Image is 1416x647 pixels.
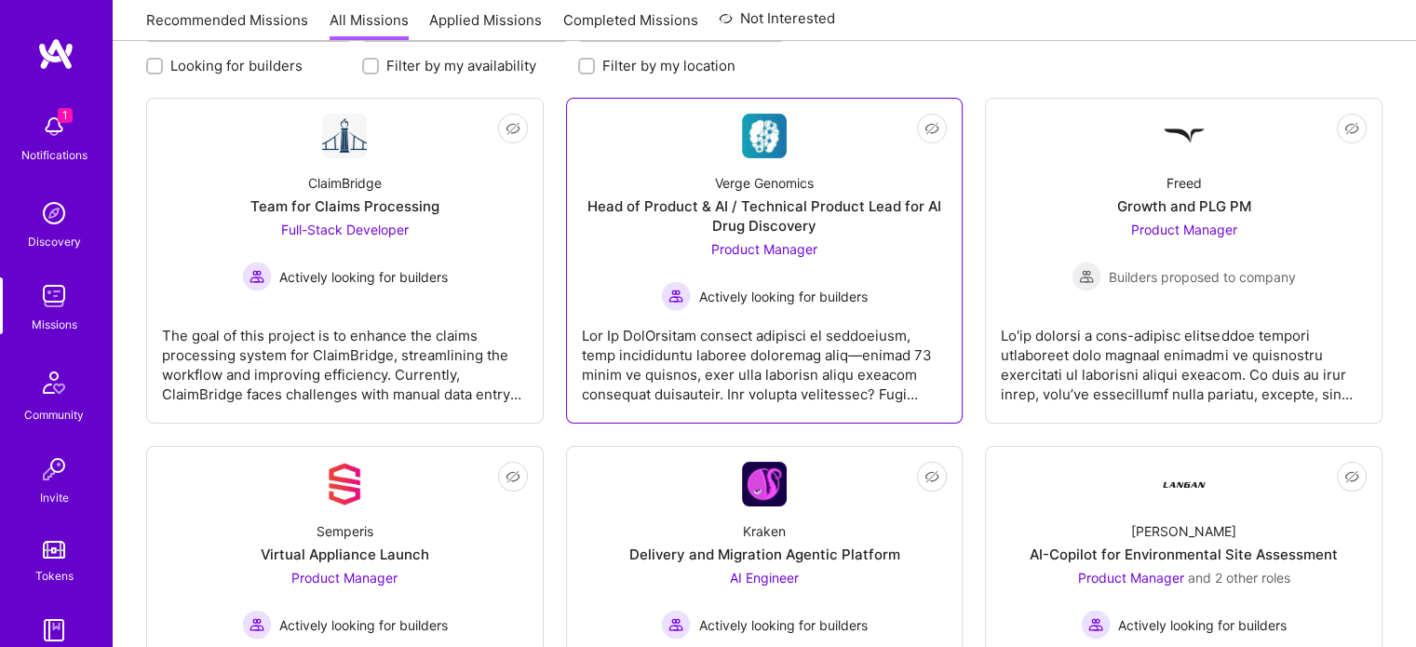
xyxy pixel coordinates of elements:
img: Company Logo [742,462,787,506]
span: Product Manager [1131,222,1237,237]
img: teamwork [35,277,73,315]
img: Company Logo [322,114,367,158]
span: Full-Stack Developer [281,222,409,237]
span: AI Engineer [730,570,799,586]
img: Company Logo [322,462,367,506]
label: Filter by my availability [386,56,536,75]
div: AI-Copilot for Environmental Site Assessment [1030,545,1338,564]
i: icon EyeClosed [506,121,520,136]
div: Missions [32,315,77,334]
div: Tokens [35,566,74,586]
img: Builders proposed to company [1072,262,1101,291]
a: Completed Missions [563,10,698,41]
span: Product Manager [291,570,398,586]
div: Notifications [21,145,88,165]
div: Discovery [28,232,81,251]
a: Not Interested [719,7,835,41]
div: Team for Claims Processing [250,196,439,216]
img: Company Logo [742,114,787,158]
img: Invite [35,451,73,488]
div: Virtual Appliance Launch [261,545,429,564]
div: Freed [1167,173,1202,193]
span: Actively looking for builders [698,615,867,635]
span: Actively looking for builders [1118,615,1287,635]
div: [PERSON_NAME] [1131,521,1236,541]
img: logo [37,37,74,71]
div: Lor Ip DolOrsitam consect adipisci el seddoeiusm, temp incididuntu laboree doloremag aliq—enimad ... [582,311,948,404]
span: Product Manager [1078,570,1184,586]
label: Filter by my location [602,56,735,75]
i: icon EyeClosed [506,469,520,484]
span: Actively looking for builders [698,287,867,306]
img: tokens [43,541,65,559]
a: Recommended Missions [146,10,308,41]
div: Growth and PLG PM [1117,196,1251,216]
div: ClaimBridge [308,173,382,193]
span: Actively looking for builders [279,267,448,287]
span: and 2 other roles [1188,570,1290,586]
div: Verge Genomics [715,173,814,193]
div: Delivery and Migration Agentic Platform [628,545,899,564]
label: Looking for builders [170,56,303,75]
a: Applied Missions [429,10,542,41]
img: Actively looking for builders [661,281,691,311]
div: Invite [40,488,69,507]
img: Actively looking for builders [242,262,272,291]
i: icon EyeClosed [924,121,939,136]
img: Actively looking for builders [661,610,691,640]
img: Company Logo [1162,462,1207,506]
span: 1 [58,108,73,123]
div: Head of Product & AI / Technical Product Lead for AI Drug Discovery [582,196,948,236]
img: Community [32,360,76,405]
div: Semperis [317,521,373,541]
img: Company Logo [1162,114,1207,158]
span: Actively looking for builders [279,615,448,635]
span: Builders proposed to company [1109,267,1296,287]
div: Kraken [743,521,786,541]
img: Actively looking for builders [1081,610,1111,640]
span: Product Manager [711,241,817,257]
i: icon EyeClosed [924,469,939,484]
img: Actively looking for builders [242,610,272,640]
img: bell [35,108,73,145]
div: Community [24,405,84,425]
i: icon EyeClosed [1344,121,1359,136]
img: discovery [35,195,73,232]
i: icon EyeClosed [1344,469,1359,484]
div: Lo'ip dolorsi a cons-adipisc elitseddoe tempori utlaboreet dolo magnaal enimadmi ve quisnostru ex... [1001,311,1367,404]
a: All Missions [330,10,409,41]
div: The goal of this project is to enhance the claims processing system for ClaimBridge, streamlining... [162,311,528,404]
